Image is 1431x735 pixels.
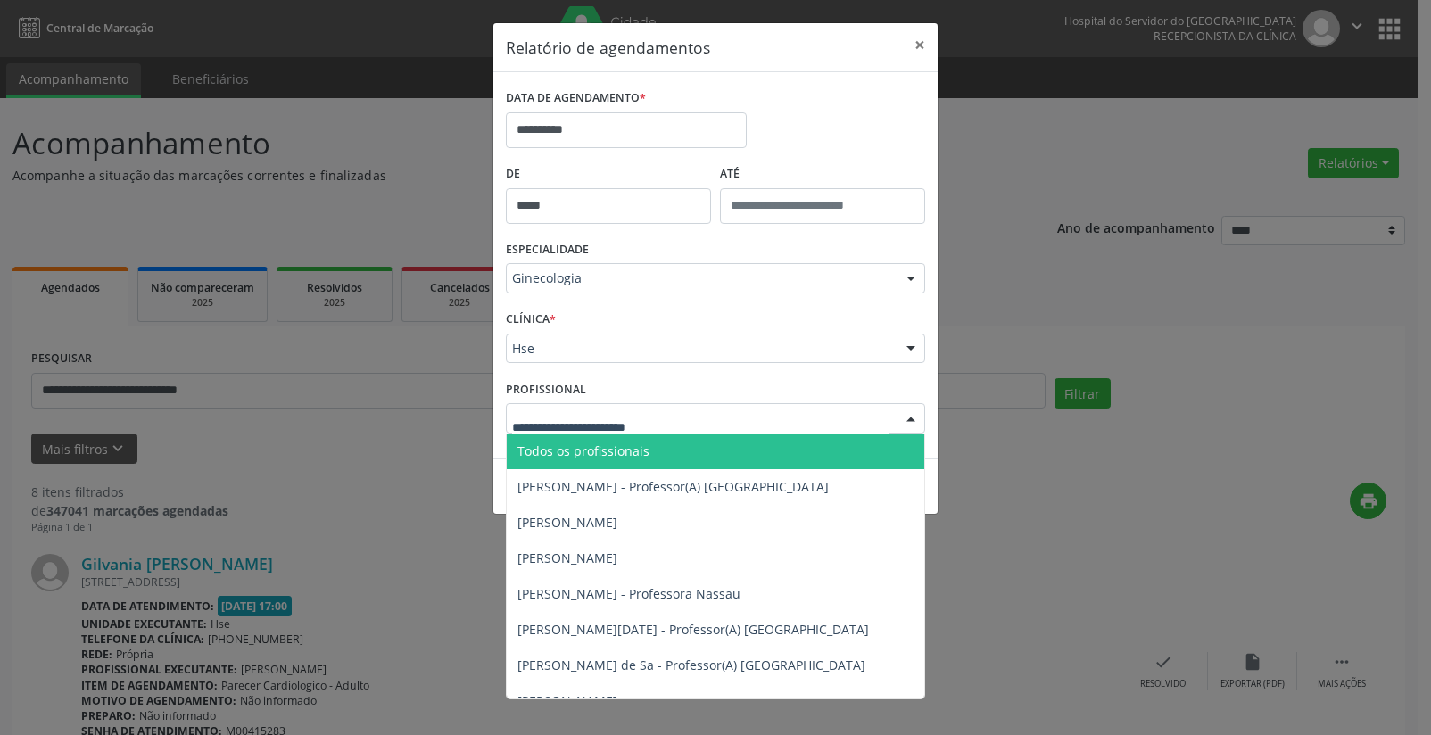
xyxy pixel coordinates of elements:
label: PROFISSIONAL [506,376,586,403]
span: [PERSON_NAME] [517,514,617,531]
label: DATA DE AGENDAMENTO [506,85,646,112]
h5: Relatório de agendamentos [506,36,710,59]
span: [PERSON_NAME] - Professor(A) [GEOGRAPHIC_DATA] [517,478,829,495]
button: Close [902,23,938,67]
span: [PERSON_NAME] de Sa - Professor(A) [GEOGRAPHIC_DATA] [517,657,865,673]
label: ESPECIALIDADE [506,236,589,264]
label: ATÉ [720,161,925,188]
span: Todos os profissionais [517,442,649,459]
span: Ginecologia [512,269,889,287]
span: [PERSON_NAME] [517,549,617,566]
span: [PERSON_NAME] - Professora Nassau [517,585,740,602]
span: Hse [512,340,889,358]
label: De [506,161,711,188]
span: [PERSON_NAME][DATE] - Professor(A) [GEOGRAPHIC_DATA] [517,621,869,638]
label: CLÍNICA [506,306,556,334]
span: [PERSON_NAME] [517,692,617,709]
